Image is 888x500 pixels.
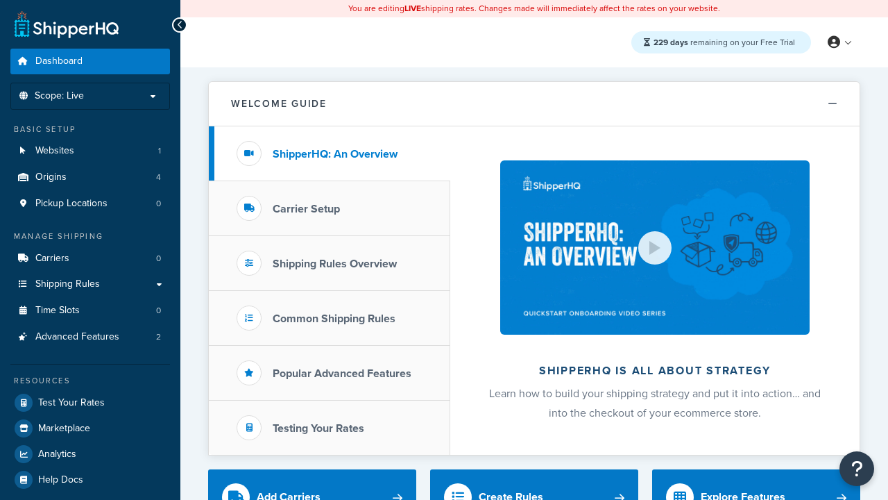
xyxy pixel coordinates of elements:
[35,198,108,210] span: Pickup Locations
[10,390,170,415] a: Test Your Rates
[35,145,74,157] span: Websites
[489,385,821,421] span: Learn how to build your shipping strategy and put it into action… and into the checkout of your e...
[10,49,170,74] a: Dashboard
[10,124,170,135] div: Basic Setup
[38,423,90,435] span: Marketplace
[10,165,170,190] li: Origins
[156,172,161,183] span: 4
[35,253,69,265] span: Carriers
[38,474,83,486] span: Help Docs
[156,253,161,265] span: 0
[273,312,395,325] h3: Common Shipping Rules
[273,367,411,380] h3: Popular Advanced Features
[10,138,170,164] a: Websites1
[156,331,161,343] span: 2
[10,191,170,217] li: Pickup Locations
[35,278,100,290] span: Shipping Rules
[156,305,161,317] span: 0
[273,422,364,435] h3: Testing Your Rates
[654,36,688,49] strong: 229 days
[839,451,874,486] button: Open Resource Center
[500,160,810,335] img: ShipperHQ is all about strategy
[10,375,170,387] div: Resources
[35,331,119,343] span: Advanced Features
[35,172,67,183] span: Origins
[10,165,170,190] a: Origins4
[10,246,170,272] li: Carriers
[38,397,105,409] span: Test Your Rates
[487,365,823,377] h2: ShipperHQ is all about strategy
[10,442,170,467] a: Analytics
[273,203,340,215] h3: Carrier Setup
[10,138,170,164] li: Websites
[156,198,161,210] span: 0
[38,449,76,460] span: Analytics
[10,467,170,492] a: Help Docs
[10,231,170,242] div: Manage Shipping
[10,324,170,350] a: Advanced Features2
[10,416,170,441] a: Marketplace
[10,324,170,350] li: Advanced Features
[10,191,170,217] a: Pickup Locations0
[158,145,161,157] span: 1
[404,2,421,15] b: LIVE
[35,56,83,67] span: Dashboard
[654,36,795,49] span: remaining on your Free Trial
[231,99,327,109] h2: Welcome Guide
[10,246,170,272] a: Carriers0
[10,272,170,297] a: Shipping Rules
[10,298,170,324] a: Time Slots0
[35,90,84,102] span: Scope: Live
[209,82,860,126] button: Welcome Guide
[273,148,398,160] h3: ShipperHQ: An Overview
[273,258,397,270] h3: Shipping Rules Overview
[35,305,80,317] span: Time Slots
[10,298,170,324] li: Time Slots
